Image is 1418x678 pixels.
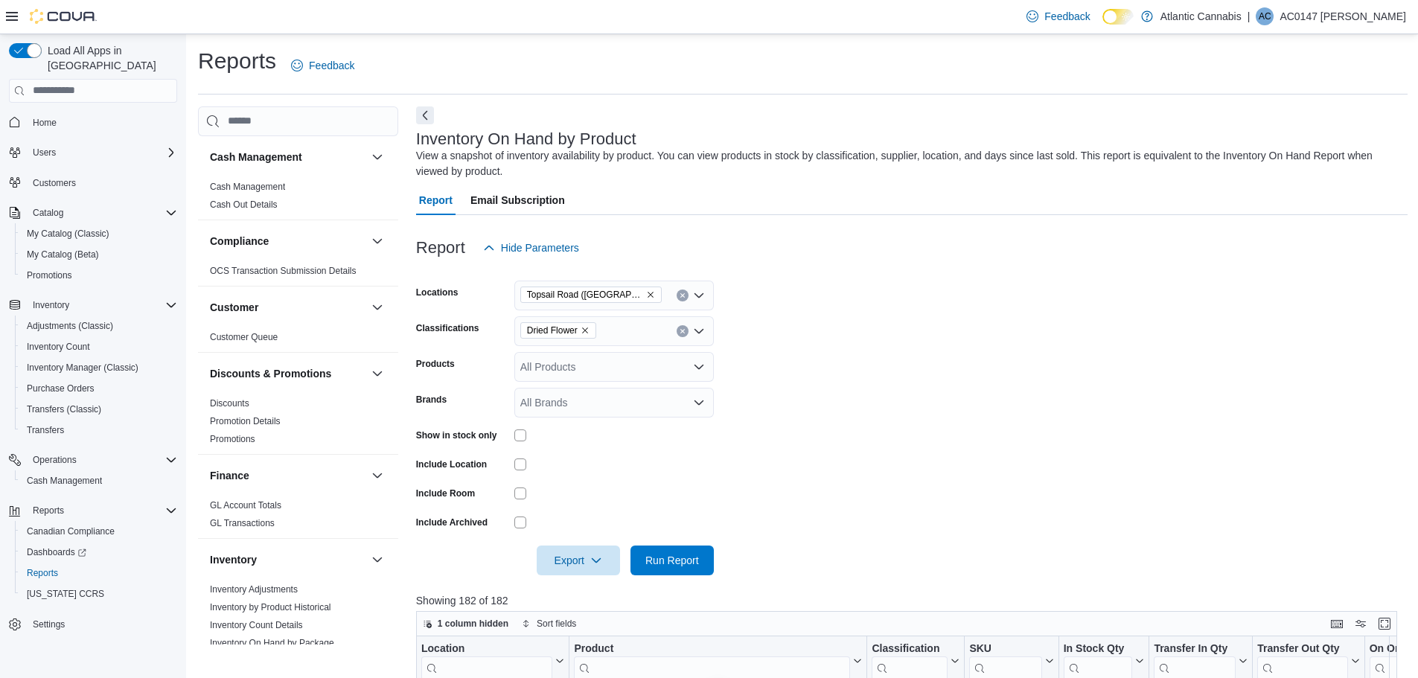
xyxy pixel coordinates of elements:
[15,399,183,420] button: Transfers (Classic)
[210,300,258,315] h3: Customer
[1064,642,1133,656] div: In Stock Qty
[30,9,97,24] img: Cova
[419,185,453,215] span: Report
[210,397,249,409] span: Discounts
[416,130,636,148] h3: Inventory On Hand by Product
[21,421,177,439] span: Transfers
[210,637,334,649] span: Inventory On Hand by Package
[21,338,96,356] a: Inventory Count
[21,359,177,377] span: Inventory Manager (Classic)
[368,298,386,316] button: Customer
[1160,7,1242,25] p: Atlantic Cannabis
[309,58,354,73] span: Feedback
[520,287,662,303] span: Topsail Road (St. John's)
[527,323,578,338] span: Dried Flower
[198,496,398,538] div: Finance
[693,397,705,409] button: Open list of options
[21,522,177,540] span: Canadian Compliance
[21,522,121,540] a: Canadian Compliance
[210,331,278,343] span: Customer Queue
[210,517,275,529] span: GL Transactions
[21,225,115,243] a: My Catalog (Classic)
[210,500,281,511] a: GL Account Totals
[416,148,1400,179] div: View a snapshot of inventory availability by product. You can view products in stock by classific...
[210,234,365,249] button: Compliance
[3,202,183,223] button: Catalog
[21,400,177,418] span: Transfers (Classic)
[198,328,398,352] div: Customer
[15,336,183,357] button: Inventory Count
[3,450,183,470] button: Operations
[27,475,102,487] span: Cash Management
[1352,615,1370,633] button: Display options
[33,147,56,159] span: Users
[3,172,183,194] button: Customers
[15,223,183,244] button: My Catalog (Classic)
[27,174,82,192] a: Customers
[210,415,281,427] span: Promotion Details
[21,564,177,582] span: Reports
[33,177,76,189] span: Customers
[27,269,72,281] span: Promotions
[27,424,64,436] span: Transfers
[969,642,1041,656] div: SKU
[27,567,58,579] span: Reports
[210,552,257,567] h3: Inventory
[210,266,357,276] a: OCS Transaction Submission Details
[210,584,298,595] a: Inventory Adjustments
[416,458,487,470] label: Include Location
[198,394,398,454] div: Discounts & Promotions
[677,325,689,337] button: Clear input
[210,416,281,426] a: Promotion Details
[27,451,177,469] span: Operations
[1021,1,1096,31] a: Feedback
[15,521,183,542] button: Canadian Compliance
[21,543,92,561] a: Dashboards
[416,358,455,370] label: Products
[27,204,177,222] span: Catalog
[477,233,585,263] button: Hide Parameters
[27,204,69,222] button: Catalog
[27,341,90,353] span: Inventory Count
[21,338,177,356] span: Inventory Count
[15,316,183,336] button: Adjustments (Classic)
[285,51,360,80] a: Feedback
[210,300,365,315] button: Customer
[1376,615,1393,633] button: Enter fullscreen
[198,178,398,220] div: Cash Management
[210,433,255,445] span: Promotions
[1044,9,1090,24] span: Feedback
[677,290,689,301] button: Clear input
[21,543,177,561] span: Dashboards
[27,144,62,161] button: Users
[27,249,99,260] span: My Catalog (Beta)
[21,246,105,263] a: My Catalog (Beta)
[27,546,86,558] span: Dashboards
[416,487,475,499] label: Include Room
[1154,642,1236,656] div: Transfer In Qty
[15,244,183,265] button: My Catalog (Beta)
[416,517,488,528] label: Include Archived
[210,265,357,277] span: OCS Transaction Submission Details
[27,502,70,519] button: Reports
[416,429,497,441] label: Show in stock only
[416,322,479,334] label: Classifications
[1102,9,1134,25] input: Dark Mode
[27,320,113,332] span: Adjustments (Classic)
[210,638,334,648] a: Inventory On Hand by Package
[693,290,705,301] button: Open list of options
[33,207,63,219] span: Catalog
[210,602,331,613] a: Inventory by Product Historical
[520,322,596,339] span: Dried Flower
[15,583,183,604] button: [US_STATE] CCRS
[417,615,514,633] button: 1 column hidden
[470,185,565,215] span: Email Subscription
[1248,7,1251,25] p: |
[368,365,386,383] button: Discounts & Promotions
[416,106,434,124] button: Next
[210,150,302,164] h3: Cash Management
[210,583,298,595] span: Inventory Adjustments
[21,380,177,397] span: Purchase Orders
